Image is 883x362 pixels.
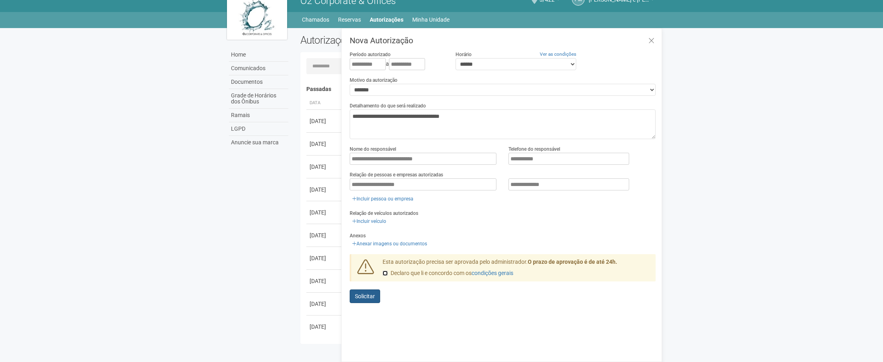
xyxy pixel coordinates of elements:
a: Anuncie sua marca [229,136,288,149]
a: LGPD [229,122,288,136]
th: Data [306,97,342,110]
label: Anexos [350,232,366,239]
label: Motivo da autorização [350,77,397,84]
div: [DATE] [310,254,339,262]
label: Relação de pessoas e empresas autorizadas [350,171,443,178]
a: Minha Unidade [412,14,450,25]
div: [DATE] [310,277,339,285]
div: [DATE] [310,208,339,216]
div: [DATE] [310,231,339,239]
strong: O prazo de aprovação é de até 24h. [528,259,617,265]
label: Horário [456,51,472,58]
a: Reservas [338,14,361,25]
a: Documentos [229,75,288,89]
a: Anexar imagens ou documentos [350,239,429,248]
div: Esta autorização precisa ser aprovada pelo administrador. [377,258,656,281]
a: Ramais [229,109,288,122]
a: Home [229,48,288,62]
h4: Passadas [306,86,650,92]
a: condições gerais [472,270,513,276]
label: Telefone do responsável [508,146,560,153]
div: [DATE] [310,323,339,331]
div: [DATE] [310,140,339,148]
div: [DATE] [310,186,339,194]
a: Autorizações [370,14,403,25]
a: Incluir pessoa ou empresa [350,194,416,203]
a: Incluir veículo [350,217,389,226]
label: Relação de veículos autorizados [350,210,418,217]
div: [DATE] [310,117,339,125]
h2: Autorizações [300,34,472,46]
a: Grade de Horários dos Ônibus [229,89,288,109]
a: Chamados [302,14,329,25]
span: Solicitar [355,293,375,299]
a: Comunicados [229,62,288,75]
label: Detalhamento do que será realizado [350,102,426,109]
button: Solicitar [350,289,380,303]
a: Ver as condições [540,51,576,57]
label: Nome do responsável [350,146,396,153]
label: Declaro que li e concordo com os [383,269,513,277]
input: Declaro que li e concordo com oscondições gerais [383,271,388,276]
h3: Nova Autorização [350,36,656,44]
div: [DATE] [310,163,339,171]
div: a [350,58,444,70]
label: Período autorizado [350,51,391,58]
div: [DATE] [310,300,339,308]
